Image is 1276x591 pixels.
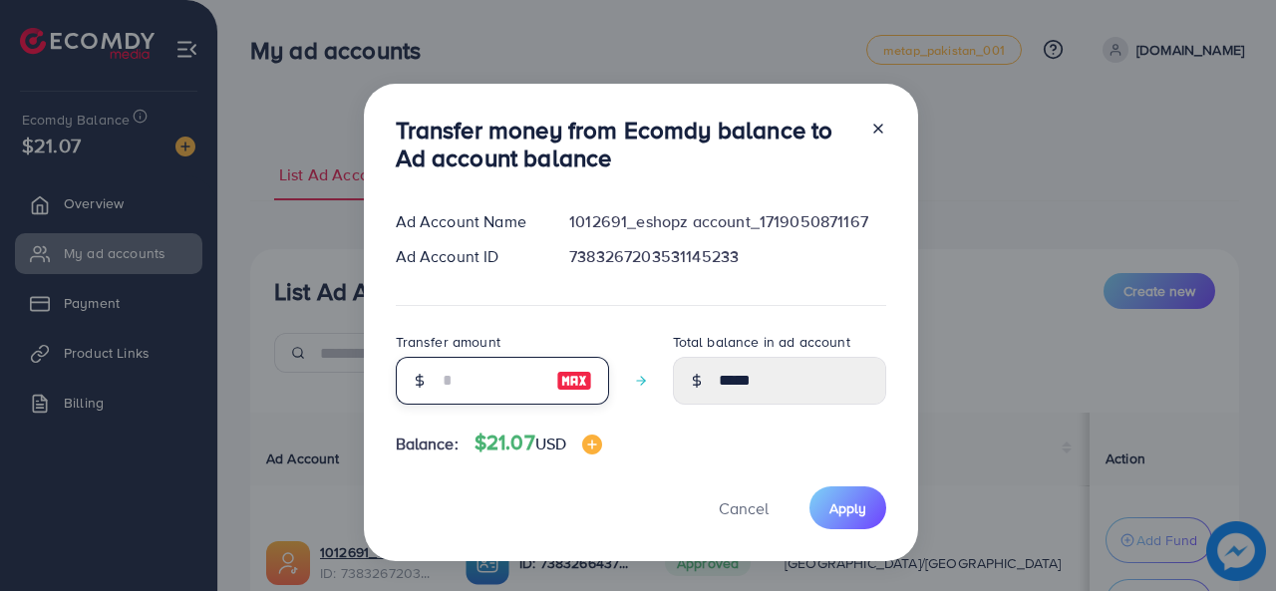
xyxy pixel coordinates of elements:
[535,433,566,454] span: USD
[396,433,459,455] span: Balance:
[556,369,592,393] img: image
[829,498,866,518] span: Apply
[553,245,901,268] div: 7383267203531145233
[396,332,500,352] label: Transfer amount
[673,332,850,352] label: Total balance in ad account
[396,116,854,173] h3: Transfer money from Ecomdy balance to Ad account balance
[719,497,769,519] span: Cancel
[380,245,554,268] div: Ad Account ID
[582,435,602,454] img: image
[553,210,901,233] div: 1012691_eshopz account_1719050871167
[809,486,886,529] button: Apply
[694,486,794,529] button: Cancel
[380,210,554,233] div: Ad Account Name
[475,431,602,455] h4: $21.07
